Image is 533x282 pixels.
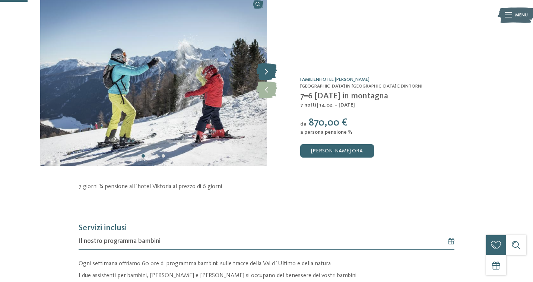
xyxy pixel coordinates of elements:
[300,84,422,89] span: [GEOGRAPHIC_DATA] in [GEOGRAPHIC_DATA] e dintorni
[148,154,152,158] div: Carousel Page 2
[142,154,145,158] div: Carousel Page 1 (Current Slide)
[155,154,158,158] div: Carousel Page 3
[162,154,165,158] div: Carousel Page 4
[300,102,316,108] span: 7 notti
[79,237,161,246] span: Il nostro programma bambini
[300,130,352,135] span: a persona pensione ¾
[300,92,388,100] span: 7=6 [DATE] in montagna
[300,121,307,127] span: da
[300,77,369,82] a: Familienhotel [PERSON_NAME]
[309,118,348,128] span: 870,00 €
[317,102,355,108] span: | 14.02. – [DATE]
[79,224,127,232] span: Servizi inclusi
[79,260,454,268] p: Ogni settimana offriamo 60 ore di programma bambini: sulle tracce della Val d´Ultimo e della natura
[79,272,454,280] p: I due assistenti per bambini, [PERSON_NAME] e [PERSON_NAME] si occupano del benessere dei vostri ...
[79,183,454,191] p: 7 giorni ¾ pensione all´hotel Viktoria al prezzo di 6 giorni
[300,144,374,158] a: [PERSON_NAME] ora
